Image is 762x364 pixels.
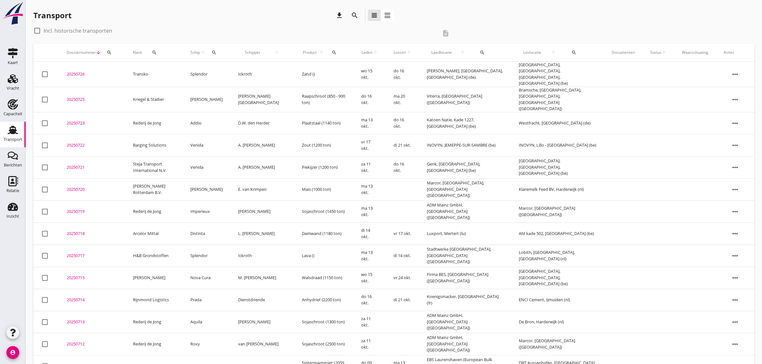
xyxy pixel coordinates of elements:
[386,222,419,245] td: vr 17 okt.
[125,289,183,311] td: Rijnmond Logistics
[724,50,747,55] div: Acties
[200,50,206,55] i: arrow_upward
[125,156,183,178] td: Steja Transport International N.V.
[511,267,604,289] td: [GEOGRAPHIC_DATA], [GEOGRAPHIC_DATA], [GEOGRAPHIC_DATA] (be)
[511,200,604,222] td: Marcor, [GEOGRAPHIC_DATA] ([GEOGRAPHIC_DATA])
[726,247,744,265] i: more_horiz
[230,267,294,289] td: M. [PERSON_NAME]
[353,200,386,222] td: ma 13 okt.
[419,200,511,222] td: ADM Mainz GmbH, [GEOGRAPHIC_DATA] ([GEOGRAPHIC_DATA])
[511,112,604,134] td: Westfracht, [GEOGRAPHIC_DATA] (de)
[125,222,183,245] td: Arcelor Mittal
[183,222,230,245] td: Distinta
[318,50,325,55] i: arrow_upward
[230,311,294,333] td: [PERSON_NAME]
[419,156,511,178] td: Genk, [GEOGRAPHIC_DATA], [GEOGRAPHIC_DATA] (be)
[67,142,118,149] div: 20250722
[33,10,71,20] div: Transport
[726,225,744,243] i: more_horiz
[8,61,18,65] div: Kaart
[511,311,604,333] td: De Bron, Harderwijk (nl)
[125,178,183,200] td: [PERSON_NAME] Rotterdam B.V.
[511,156,604,178] td: [GEOGRAPHIC_DATA], [GEOGRAPHIC_DATA], [GEOGRAPHIC_DATA] (be)
[183,311,230,333] td: Aquila
[107,50,112,55] i: search
[67,120,118,126] div: 20250723
[353,87,386,112] td: do 16 okt.
[230,333,294,355] td: van [PERSON_NAME]
[230,62,294,87] td: Ickroth
[419,245,511,267] td: Stadtwerke [GEOGRAPHIC_DATA], [GEOGRAPHIC_DATA] ([GEOGRAPHIC_DATA])
[353,289,386,311] td: do 16 okt.
[726,91,744,109] i: more_horiz
[353,245,386,267] td: ma 13 okt.
[353,222,386,245] td: di 14 okt.
[6,189,19,193] div: Relatie
[353,333,386,355] td: za 11 okt.
[419,62,511,87] td: [PERSON_NAME], [GEOGRAPHIC_DATA], [GEOGRAPHIC_DATA] (de)
[230,178,294,200] td: E. van Krimpen
[238,50,268,55] span: Schipper
[230,156,294,178] td: A. [PERSON_NAME]
[4,112,22,116] div: Capaciteit
[183,134,230,156] td: Venida
[726,65,744,83] i: more_horiz
[386,245,419,267] td: di 14 okt.
[406,50,412,55] i: arrow_upward
[4,137,22,142] div: Transport
[230,289,294,311] td: Dienstdoende
[511,289,604,311] td: ENCI Cement, IJmuiden (nl)
[419,267,511,289] td: Firma BES, [GEOGRAPHIC_DATA] ([GEOGRAPHIC_DATA])
[511,87,604,112] td: Bramsche, [GEOGRAPHIC_DATA], [GEOGRAPHIC_DATA], [GEOGRAPHIC_DATA] ([GEOGRAPHIC_DATA])
[152,50,157,55] i: search
[361,50,372,55] span: Laden
[125,333,183,355] td: Rederij de Jong
[386,156,419,178] td: do 16 okt.
[183,267,230,289] td: Nova Cura
[294,245,354,267] td: Lava ()
[125,87,183,112] td: Kriegel & Staiber
[726,291,744,309] i: more_horiz
[612,50,635,55] div: Documenten
[125,62,183,87] td: Transko
[726,114,744,132] i: more_horiz
[726,269,744,287] i: more_horiz
[211,50,217,55] i: search
[511,333,604,355] td: Marcor, [GEOGRAPHIC_DATA] ([GEOGRAPHIC_DATA])
[419,222,511,245] td: Luxport, Mertert (lu)
[183,245,230,267] td: Splendor
[125,245,183,267] td: H&B Grondstoffen
[419,289,511,311] td: Koenigsmacker, [GEOGRAPHIC_DATA] (fr)
[511,222,604,245] td: AM kade 502, [GEOGRAPHIC_DATA] (be)
[125,200,183,222] td: Rederij de Jong
[230,134,294,156] td: A. [PERSON_NAME]
[353,267,386,289] td: wo 15 okt.
[183,178,230,200] td: [PERSON_NAME]
[67,231,118,237] div: 20250718
[456,50,470,55] i: arrow_upward
[294,222,354,245] td: Damwand (1180 ton)
[183,87,230,112] td: [PERSON_NAME]
[372,50,378,55] i: arrow_upward
[183,62,230,87] td: Splendor
[294,200,354,222] td: Sojaschroot (1450 ton)
[294,156,354,178] td: Piekijzer (1200 ton)
[419,333,511,355] td: ADM Mainz GmbH, [GEOGRAPHIC_DATA] ([GEOGRAPHIC_DATA])
[67,71,118,77] div: 20250726
[230,112,294,134] td: D.W. den Herder
[6,214,19,218] div: Inzicht
[294,62,354,87] td: Zand ()
[183,112,230,134] td: Addio
[230,245,294,267] td: Ickroth
[190,50,200,55] span: Schip
[386,267,419,289] td: vr 24 okt.
[7,86,19,90] div: Vracht
[183,156,230,178] td: Venida
[386,112,419,134] td: do 16 okt.
[67,96,118,103] div: 20250725
[335,12,343,19] i: download
[332,50,337,55] i: search
[511,62,604,87] td: [GEOGRAPHIC_DATA], [GEOGRAPHIC_DATA], [GEOGRAPHIC_DATA], [GEOGRAPHIC_DATA] (be)
[726,158,744,176] i: more_horiz
[726,335,744,353] i: more_horiz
